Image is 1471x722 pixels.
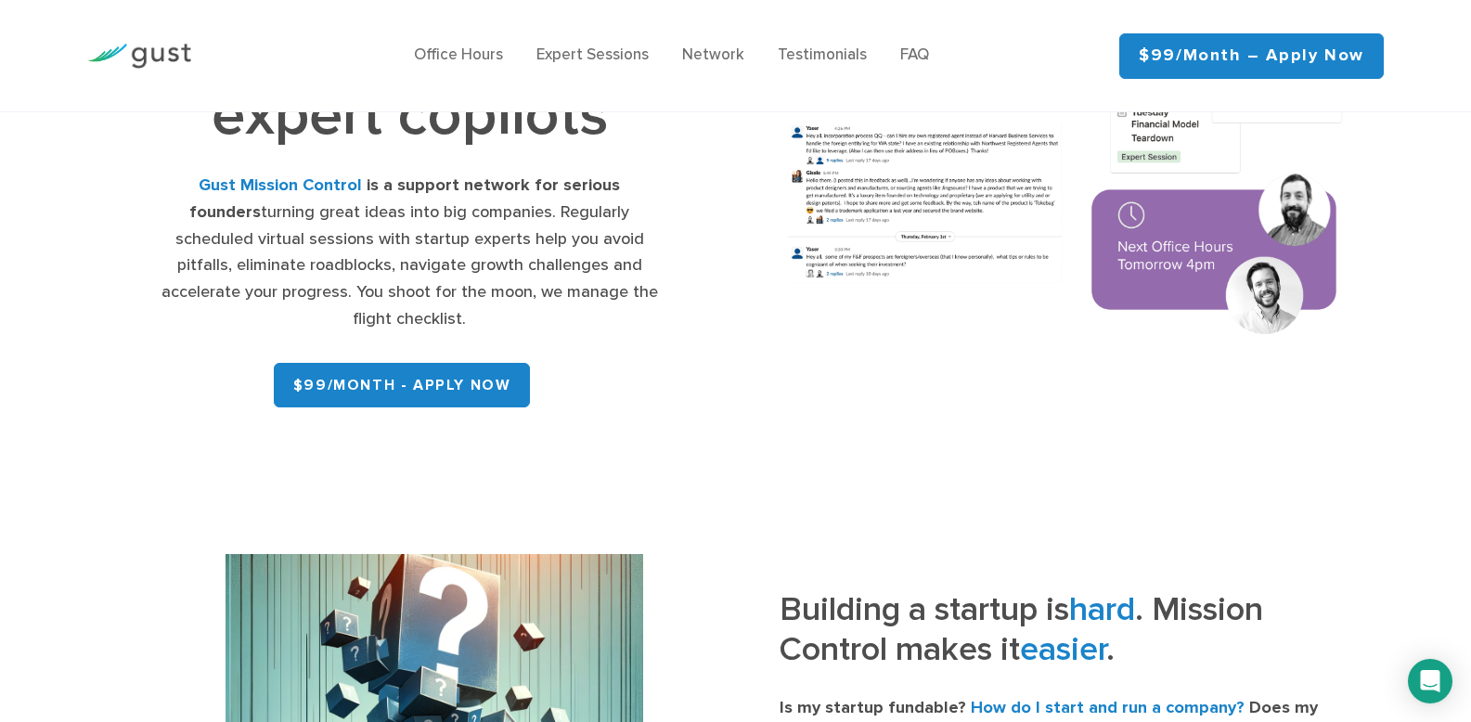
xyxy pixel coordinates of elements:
[189,175,620,222] strong: is a support network for serious founders
[900,45,929,64] a: FAQ
[971,698,1245,717] strong: How do I start and run a company?
[780,589,1325,682] h3: Building a startup is . Mission Control makes it .
[1119,33,1384,79] a: $99/month – Apply Now
[682,45,744,64] a: Network
[778,45,867,64] a: Testimonials
[1408,659,1452,703] div: Open Intercom Messenger
[536,45,649,64] a: Expert Sessions
[1069,589,1135,629] span: hard
[780,698,966,717] strong: Is my startup fundable?
[199,175,362,195] strong: Gust Mission Control
[414,45,503,64] a: Office Hours
[87,44,191,69] img: Gust Logo
[1020,629,1106,669] span: easier
[274,363,531,407] a: $99/month - APPLY NOW
[160,173,659,333] div: turning great ideas into big companies. Regularly scheduled virtual sessions with startup experts...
